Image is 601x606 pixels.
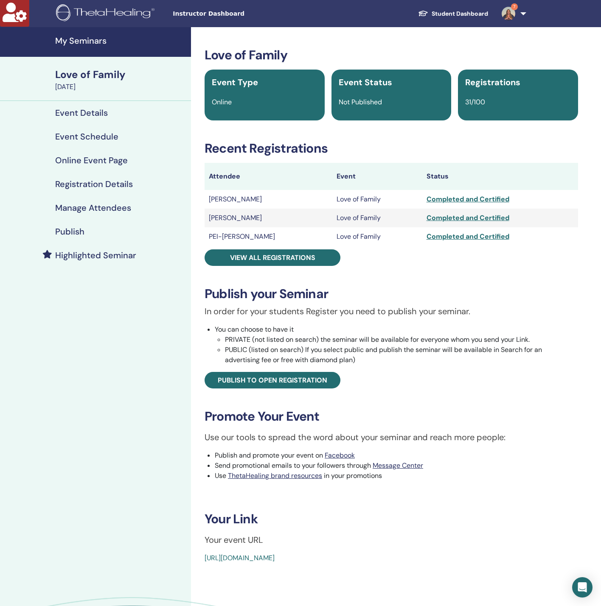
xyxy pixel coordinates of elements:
h4: Registration Details [55,179,133,189]
a: Message Center [373,461,423,470]
li: PRIVATE (not listed on search) the seminar will be available for everyone whom you send your Link. [225,335,578,345]
div: Completed and Certified [427,232,574,242]
div: Open Intercom Messenger [572,577,593,598]
span: 31/100 [465,98,485,106]
th: Attendee [205,163,332,190]
img: logo.png [56,4,157,23]
a: Publish to open registration [205,372,340,388]
li: You can choose to have it [215,324,578,365]
h3: Love of Family [205,47,578,63]
h4: Manage Attendees [55,203,131,213]
span: Instructor Dashboard [173,9,300,18]
img: graduation-cap-white.svg [418,10,428,17]
a: Student Dashboard [411,6,495,22]
div: Love of Family [55,67,186,82]
td: Love of Family [332,227,422,246]
a: Love of Family[DATE] [50,67,191,92]
p: Your event URL [205,533,578,546]
td: [PERSON_NAME] [205,190,332,209]
li: Use in your promotions [215,471,578,481]
div: [DATE] [55,82,186,92]
td: PEI-[PERSON_NAME] [205,227,332,246]
h4: Publish [55,226,84,237]
h3: Promote Your Event [205,409,578,424]
h3: Publish your Seminar [205,286,578,302]
li: Publish and promote your event on [215,450,578,461]
a: [URL][DOMAIN_NAME] [205,553,275,562]
img: default.jpg [502,7,515,20]
a: Facebook [325,451,355,460]
h3: Your Link [205,511,578,527]
h4: Event Details [55,108,108,118]
h4: My Seminars [55,36,186,46]
span: Online [212,98,232,106]
th: Status [422,163,578,190]
div: Completed and Certified [427,194,574,204]
td: Love of Family [332,209,422,227]
p: Use our tools to spread the word about your seminar and reach more people: [205,431,578,444]
li: Send promotional emails to your followers through [215,461,578,471]
span: Not Published [339,98,382,106]
h4: Highlighted Seminar [55,250,136,260]
span: Event Type [212,77,258,88]
div: Completed and Certified [427,213,574,223]
h3: Recent Registrations [205,141,578,156]
li: PUBLIC (listed on search) If you select public and publish the seminar will be available in Searc... [225,345,578,365]
span: Registrations [465,77,520,88]
td: Love of Family [332,190,422,209]
h4: Event Schedule [55,131,118,142]
span: Publish to open registration [218,376,327,385]
th: Event [332,163,422,190]
a: ThetaHealing brand resources [228,471,322,480]
p: In order for your students Register you need to publish your seminar. [205,305,578,318]
span: 7 [511,3,518,10]
td: [PERSON_NAME] [205,209,332,227]
h4: Online Event Page [55,155,128,165]
a: View all registrations [205,249,340,266]
span: Event Status [339,77,392,88]
span: View all registrations [230,253,315,262]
